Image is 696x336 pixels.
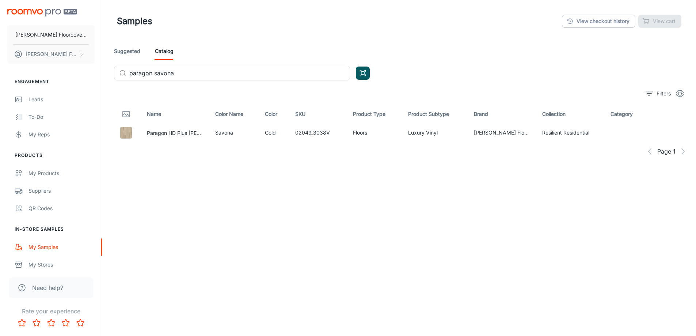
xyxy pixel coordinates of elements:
[468,104,536,124] th: Brand
[7,25,95,44] button: [PERSON_NAME] Floorcovering
[657,147,676,156] span: Page 1
[536,104,605,124] th: Collection
[209,124,259,141] td: Savona
[6,307,96,316] p: Rate your experience
[7,9,77,16] img: Roomvo PRO Beta
[155,42,174,60] a: Catalog
[28,204,95,212] div: QR Codes
[58,316,73,330] button: Rate 4 star
[32,283,63,292] span: Need help?
[117,15,152,28] h1: Samples
[122,110,130,118] svg: Thumbnail
[536,124,605,141] td: Resilient Residential
[44,316,58,330] button: Rate 3 star
[7,45,95,64] button: [PERSON_NAME] Floorcovering
[289,104,347,124] th: SKU
[209,104,259,124] th: Color Name
[73,316,88,330] button: Rate 5 star
[468,124,536,141] td: [PERSON_NAME] Floors
[141,104,209,124] th: Name
[347,124,402,141] td: Floors
[356,67,370,80] button: Open QR code scanner
[15,31,87,39] p: [PERSON_NAME] Floorcovering
[28,95,95,103] div: Leads
[26,50,77,58] p: [PERSON_NAME] Floorcovering
[673,86,687,101] button: settings
[28,131,95,139] div: My Reps
[28,261,95,269] div: My Stores
[28,243,95,251] div: My Samples
[562,15,635,28] a: View checkout history
[402,124,468,141] td: Luxury Vinyl
[15,316,29,330] button: Rate 1 star
[114,42,140,60] a: Suggested
[644,88,673,99] button: filter
[129,66,350,80] input: Search
[347,104,402,124] th: Product Type
[259,124,289,141] td: Gold
[657,90,671,98] p: Filters
[28,113,95,121] div: To-do
[28,169,95,177] div: My Products
[289,124,347,141] td: 02049_3038V
[605,104,651,124] th: Category
[28,187,95,195] div: Suppliers
[402,104,468,124] th: Product Subtype
[147,129,204,137] button: Paragon HD Plus [PERSON_NAME]
[29,316,44,330] button: Rate 2 star
[259,104,289,124] th: Color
